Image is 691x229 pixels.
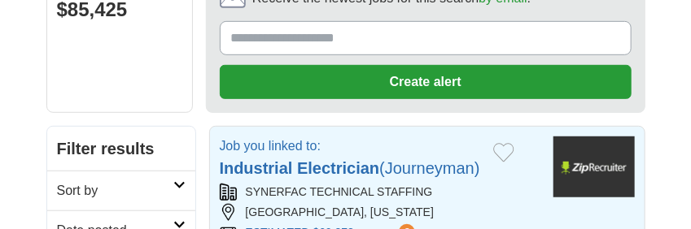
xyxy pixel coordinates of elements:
button: Add to favorite jobs [493,143,514,162]
div: SYNERFAC TECHNICAL STAFFING [220,184,540,201]
a: Industrial Electrician(Journeyman) [220,159,480,177]
p: Job you linked to: [220,136,480,156]
a: Sort by [47,171,195,210]
img: Company logo [553,136,635,197]
strong: Electrician [297,159,379,177]
h2: Filter results [47,127,195,171]
div: [GEOGRAPHIC_DATA], [US_STATE] [220,204,540,221]
button: Create alert [220,65,632,99]
h2: Sort by [57,181,173,201]
strong: Industrial [220,159,293,177]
